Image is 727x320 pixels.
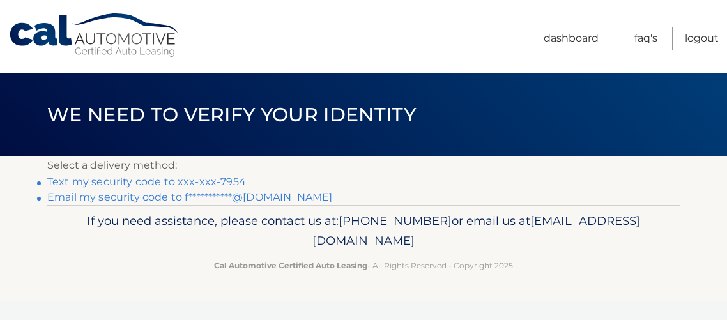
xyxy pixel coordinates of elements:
p: - All Rights Reserved - Copyright 2025 [56,259,671,272]
span: [PHONE_NUMBER] [339,213,452,228]
p: Select a delivery method: [47,156,680,174]
a: Cal Automotive [8,13,181,58]
a: FAQ's [634,27,657,50]
span: We need to verify your identity [47,103,416,126]
a: Logout [685,27,719,50]
a: Text my security code to xxx-xxx-7954 [47,176,246,188]
p: If you need assistance, please contact us at: or email us at [56,211,671,252]
a: Dashboard [544,27,599,50]
strong: Cal Automotive Certified Auto Leasing [214,261,367,270]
